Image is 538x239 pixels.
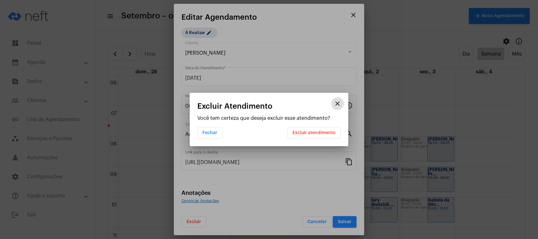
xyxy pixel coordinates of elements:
button: Excluir atendimento [287,127,341,139]
span: Excluir Atendimento [197,102,272,110]
p: Você tem certeza que deseja excluir esse atendimento? [197,115,341,121]
mat-icon: close [334,100,341,107]
span: Fechar [202,131,217,135]
span: Excluir atendimento [292,131,336,135]
button: Fechar [197,127,222,139]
